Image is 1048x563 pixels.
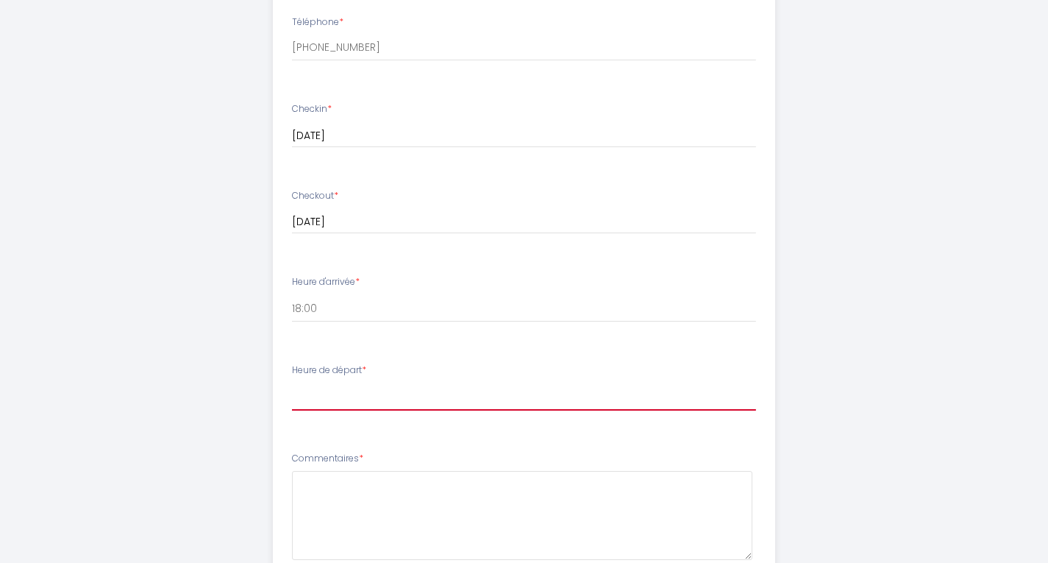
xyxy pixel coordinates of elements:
label: Heure d'arrivée [292,275,360,289]
label: Heure de départ [292,364,366,378]
label: Téléphone [292,15,343,29]
label: Checkout [292,189,338,203]
label: Checkin [292,102,332,116]
label: Commentaires [292,452,363,466]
